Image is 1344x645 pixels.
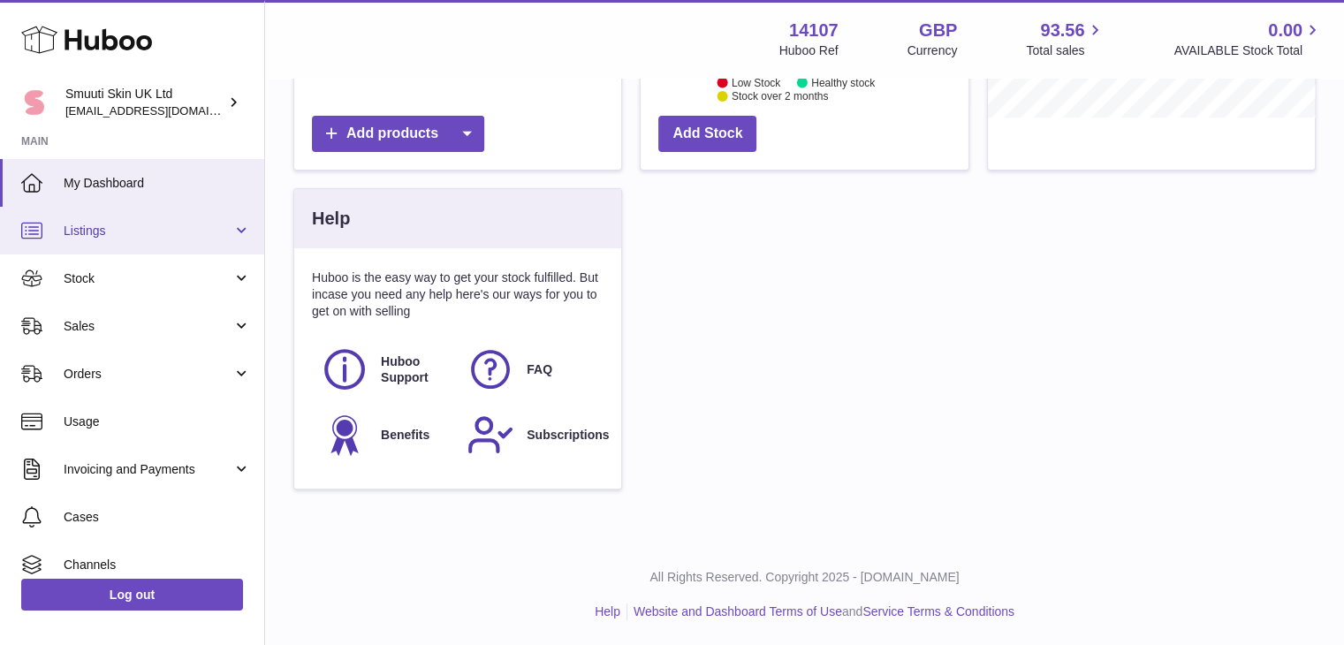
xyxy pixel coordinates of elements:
a: Subscriptions [467,411,595,459]
span: Orders [64,366,232,383]
div: Currency [907,42,958,59]
span: Usage [64,414,251,430]
span: 93.56 [1040,19,1084,42]
strong: GBP [919,19,957,42]
span: Cases [64,509,251,526]
span: 0.00 [1268,19,1302,42]
span: Huboo Support [381,353,447,387]
a: Help [595,604,620,618]
span: Benefits [381,427,429,444]
span: Sales [64,318,232,335]
a: 93.56 Total sales [1026,19,1105,59]
span: Stock [64,270,232,287]
p: All Rights Reserved. Copyright 2025 - [DOMAIN_NAME] [279,569,1330,586]
span: AVAILABLE Stock Total [1173,42,1323,59]
span: Total sales [1026,42,1105,59]
text: Healthy stock [811,76,876,88]
h3: Help [312,207,350,231]
text: Stock over 2 months [732,90,828,102]
span: Subscriptions [527,427,609,444]
li: and [627,603,1014,620]
a: Huboo Support [321,345,449,393]
text: Low Stock [732,76,781,88]
span: Invoicing and Payments [64,461,232,478]
span: FAQ [527,361,552,378]
img: Paivi.korvela@gmail.com [21,89,48,116]
a: Benefits [321,411,449,459]
a: Add products [312,116,484,152]
span: Channels [64,557,251,573]
a: Website and Dashboard Terms of Use [634,604,842,618]
span: [EMAIL_ADDRESS][DOMAIN_NAME] [65,103,260,118]
div: Smuuti Skin UK Ltd [65,86,224,119]
a: FAQ [467,345,595,393]
a: Service Terms & Conditions [862,604,1014,618]
div: Huboo Ref [779,42,839,59]
span: Listings [64,223,232,239]
a: Log out [21,579,243,611]
strong: 14107 [789,19,839,42]
span: My Dashboard [64,175,251,192]
a: 0.00 AVAILABLE Stock Total [1173,19,1323,59]
a: Add Stock [658,116,756,152]
p: Huboo is the easy way to get your stock fulfilled. But incase you need any help here's our ways f... [312,269,604,320]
